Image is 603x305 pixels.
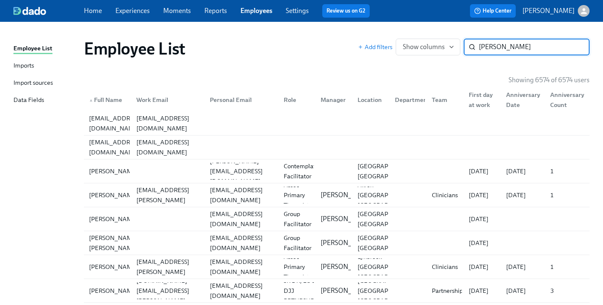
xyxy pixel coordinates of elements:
div: Assoc Primary Therapist [280,252,314,282]
div: Partnerships [428,286,469,296]
a: Imports [13,61,77,71]
a: Data Fields [13,95,77,106]
a: Import sources [13,78,77,89]
div: Anniversary Date [499,91,544,108]
div: [EMAIL_ADDRESS][DOMAIN_NAME] [206,185,277,205]
button: Help Center [470,4,516,18]
div: [DATE] [503,262,544,272]
a: Experiences [115,7,150,15]
div: Akron [GEOGRAPHIC_DATA] [GEOGRAPHIC_DATA] [354,180,423,210]
button: [PERSON_NAME] [522,5,590,17]
a: [PERSON_NAME][PERSON_NAME][DOMAIN_NAME][EMAIL_ADDRESS][PERSON_NAME][DOMAIN_NAME][EMAIL_ADDRESS][D... [84,279,590,303]
div: [DATE] [465,262,499,272]
div: 1 [547,262,588,272]
div: Group Facilitator [280,209,315,229]
div: [EMAIL_ADDRESS][DOMAIN_NAME] [206,233,277,253]
div: Employee List [13,44,52,54]
a: Employee List [13,44,77,54]
a: Home [84,7,102,15]
div: [EMAIL_ADDRESS][DOMAIN_NAME] [206,281,277,301]
div: [EMAIL_ADDRESS][DOMAIN_NAME] [206,209,277,229]
div: [EMAIL_ADDRESS][DOMAIN_NAME][EMAIL_ADDRESS][DOMAIN_NAME] [84,112,590,135]
a: Reports [204,7,227,15]
div: [GEOGRAPHIC_DATA], [GEOGRAPHIC_DATA] [354,233,424,253]
div: Imports [13,61,34,71]
div: Department [392,95,433,105]
div: Import sources [13,78,53,89]
div: [PERSON_NAME][EMAIL_ADDRESS][PERSON_NAME][DOMAIN_NAME] [133,175,204,215]
div: Role [277,91,314,108]
div: [PERSON_NAME] [86,166,141,176]
a: [PERSON_NAME][PERSON_NAME][EMAIL_ADDRESS][PERSON_NAME][DOMAIN_NAME][EMAIL_ADDRESS][DOMAIN_NAME]As... [84,183,590,207]
div: Contemplative Facilitator [280,161,327,181]
div: [DATE] [465,238,499,248]
div: [PERSON_NAME] [PERSON_NAME] [86,233,141,253]
div: 3 [547,286,588,296]
div: Lynbrook [GEOGRAPHIC_DATA] [GEOGRAPHIC_DATA] [354,252,423,282]
div: [EMAIL_ADDRESS][DOMAIN_NAME] [86,113,145,133]
div: First day at work [462,91,499,108]
p: [PERSON_NAME] [522,6,574,16]
div: Full Name [86,95,130,105]
div: [PERSON_NAME][EMAIL_ADDRESS][DOMAIN_NAME] [206,156,277,186]
p: [PERSON_NAME] [321,214,373,224]
div: ▲Full Name [86,91,130,108]
div: [PERSON_NAME] [86,214,141,224]
div: 1 [547,166,588,176]
div: Location [351,91,388,108]
a: [PERSON_NAME][PERSON_NAME][EMAIL_ADDRESS][DOMAIN_NAME]Contemplative Facilitator[GEOGRAPHIC_DATA],... [84,159,590,183]
div: Manager [314,91,351,108]
div: [DATE] [465,190,499,200]
div: [DATE] [465,214,499,224]
div: Personal Email [203,91,277,108]
div: [PERSON_NAME] [86,286,141,296]
p: Showing 6574 of 6574 users [509,76,590,85]
p: [PERSON_NAME] [321,262,373,271]
div: Clinicians [428,262,462,272]
div: [DATE] [503,190,544,200]
div: [PERSON_NAME] [86,262,141,272]
div: Anniversary Count [547,90,588,110]
div: Clinicians [428,190,462,200]
a: [PERSON_NAME][PERSON_NAME][EMAIL_ADDRESS][PERSON_NAME][DOMAIN_NAME][EMAIL_ADDRESS][DOMAIN_NAME]As... [84,255,590,279]
div: [PERSON_NAME][EMAIL_ADDRESS][PERSON_NAME][DOMAIN_NAME] [133,247,204,287]
div: [PERSON_NAME] [86,190,141,200]
span: ▲ [89,98,93,102]
div: [DATE] [503,166,544,176]
div: Anniversary Date [503,90,544,110]
div: 1 [547,190,588,200]
p: [PERSON_NAME] [321,190,373,200]
button: Review us on G2 [322,4,370,18]
div: Group Facilitator [280,233,315,253]
img: dado [13,7,46,15]
div: [DATE] [503,286,544,296]
p: [PERSON_NAME] [321,286,373,295]
span: Add filters [358,43,392,51]
span: Help Center [474,7,512,15]
div: Data Fields [13,95,44,106]
div: Team [428,95,462,105]
a: [PERSON_NAME][EMAIL_ADDRESS][DOMAIN_NAME]Group Facilitator[PERSON_NAME][GEOGRAPHIC_DATA], [GEOGRA... [84,207,590,231]
div: Team [425,91,462,108]
span: Show columns [403,43,453,51]
div: Location [354,95,388,105]
div: [PERSON_NAME][PERSON_NAME][DOMAIN_NAME][EMAIL_ADDRESS][PERSON_NAME][DOMAIN_NAME][EMAIL_ADDRESS][D... [84,279,590,302]
div: [GEOGRAPHIC_DATA], [GEOGRAPHIC_DATA] [354,209,424,229]
p: [PERSON_NAME] [321,238,373,248]
div: Assoc Primary Therapist [280,180,314,210]
a: dado [13,7,84,15]
a: [EMAIL_ADDRESS][DOMAIN_NAME][EMAIL_ADDRESS][DOMAIN_NAME] [84,136,590,159]
div: [EMAIL_ADDRESS][DOMAIN_NAME] [86,137,145,157]
div: Manager [317,95,351,105]
button: Show columns [396,39,460,55]
div: [EMAIL_ADDRESS][DOMAIN_NAME] [133,113,204,133]
div: [EMAIL_ADDRESS][DOMAIN_NAME] [206,257,277,277]
div: [GEOGRAPHIC_DATA], [GEOGRAPHIC_DATA] [354,161,424,181]
div: [EMAIL_ADDRESS][DOMAIN_NAME] [133,137,204,157]
a: [PERSON_NAME] [PERSON_NAME][EMAIL_ADDRESS][DOMAIN_NAME]Group Facilitator[PERSON_NAME][GEOGRAPHIC_... [84,231,590,255]
a: Employees [240,7,272,15]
